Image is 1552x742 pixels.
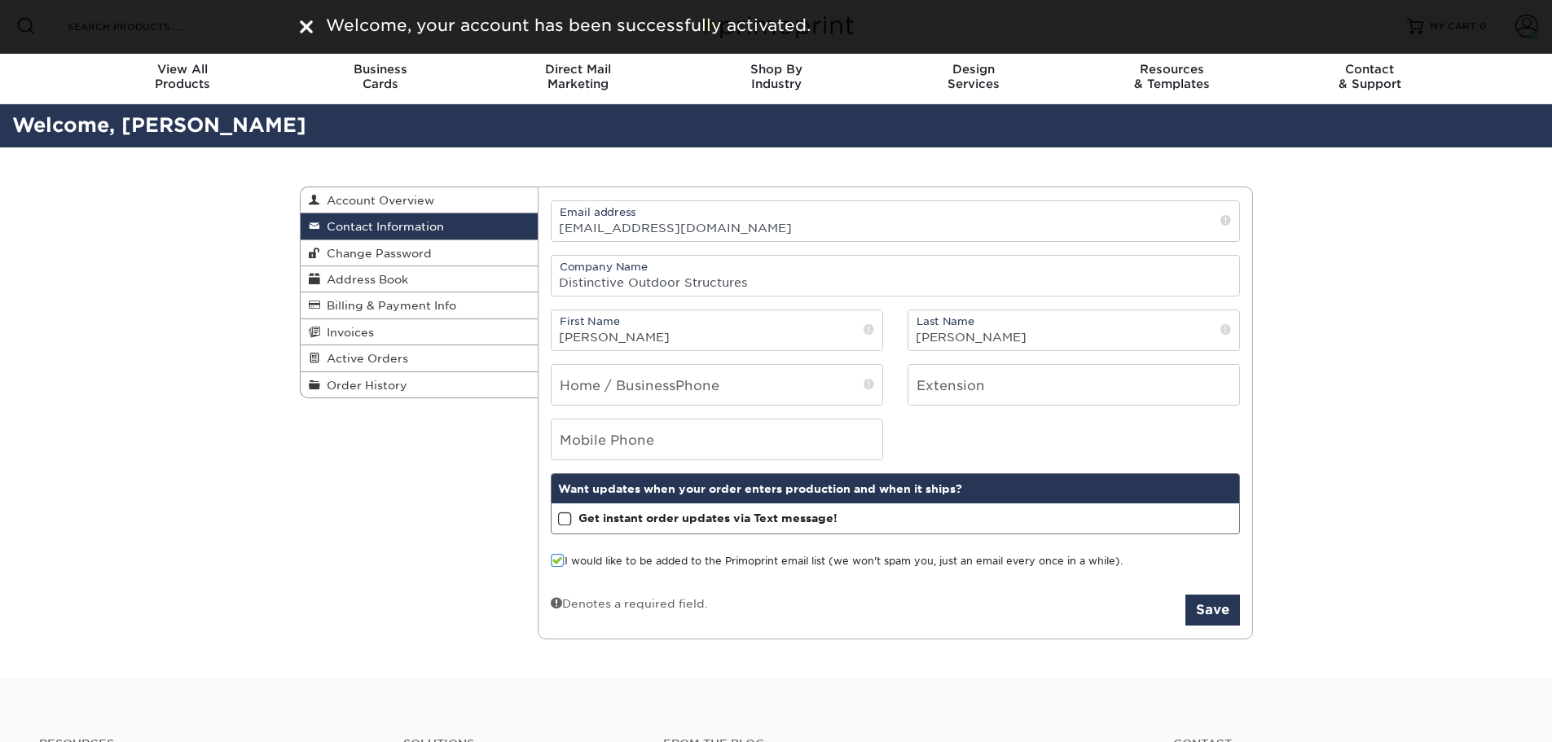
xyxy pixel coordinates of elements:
span: Order History [320,379,407,392]
span: View All [84,62,282,77]
span: Change Password [320,247,432,260]
a: Address Book [301,266,539,292]
span: Resources [1073,62,1271,77]
button: Save [1185,595,1240,626]
div: Industry [677,62,875,91]
img: close [300,20,313,33]
div: Services [875,62,1073,91]
span: Billing & Payment Info [320,299,456,312]
a: Contact Information [301,213,539,239]
a: Shop ByIndustry [677,52,875,104]
div: Denotes a required field. [551,595,708,612]
span: Design [875,62,1073,77]
label: I would like to be added to the Primoprint email list (we won't spam you, just an email every onc... [551,554,1123,569]
div: Marketing [479,62,677,91]
a: Direct MailMarketing [479,52,677,104]
div: Cards [281,62,479,91]
span: Contact [1271,62,1469,77]
span: Account Overview [320,194,434,207]
span: Welcome, your account has been successfully activated. [326,15,811,35]
a: Order History [301,372,539,397]
div: Want updates when your order enters production and when it ships? [552,474,1239,503]
a: View AllProducts [84,52,282,104]
a: Contact& Support [1271,52,1469,104]
a: DesignServices [875,52,1073,104]
a: Account Overview [301,187,539,213]
a: BusinessCards [281,52,479,104]
strong: Get instant order updates via Text message! [578,511,838,525]
span: Active Orders [320,352,408,365]
a: Billing & Payment Info [301,292,539,318]
div: & Templates [1073,62,1271,91]
span: Address Book [320,273,408,286]
div: Products [84,62,282,91]
a: Resources& Templates [1073,52,1271,104]
span: Direct Mail [479,62,677,77]
span: Invoices [320,326,374,339]
span: Shop By [677,62,875,77]
span: Contact Information [320,220,444,233]
div: & Support [1271,62,1469,91]
span: Business [281,62,479,77]
a: Invoices [301,319,539,345]
a: Change Password [301,240,539,266]
a: Active Orders [301,345,539,371]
